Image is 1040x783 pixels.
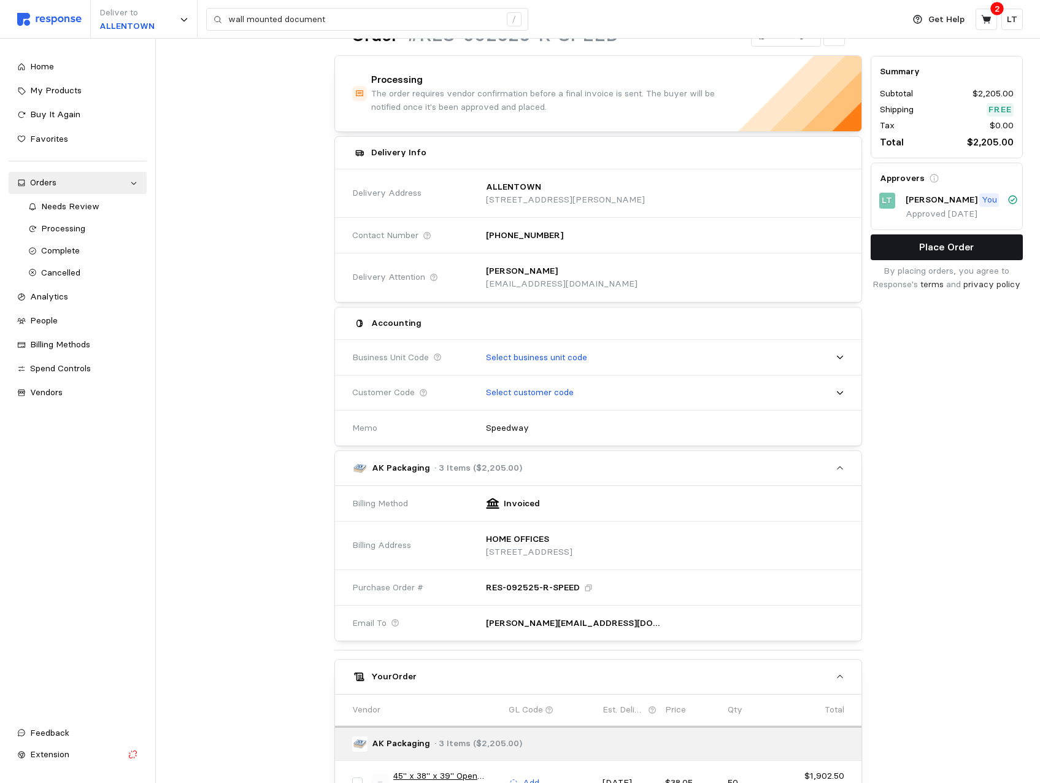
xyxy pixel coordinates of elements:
p: [PHONE_NUMBER] [486,229,563,242]
span: Billing Methods [30,339,90,350]
p: [EMAIL_ADDRESS][DOMAIN_NAME] [486,277,637,291]
a: Processing [20,218,147,240]
img: svg%3e [17,13,82,26]
p: Select business unit code [486,351,587,364]
button: YourOrder [335,660,861,694]
span: Billing Address [352,539,411,552]
p: $2,205.00 [967,134,1014,150]
span: My Products [30,85,82,96]
p: [STREET_ADDRESS][PERSON_NAME] [486,193,645,207]
p: [PERSON_NAME] [486,264,558,278]
span: Memo [352,422,377,435]
a: People [9,310,147,332]
span: Email To [352,617,387,630]
button: Get Help [906,8,972,31]
p: RES-092525-R-SPEED [486,581,580,595]
span: Delivery Address [352,187,422,200]
div: AK Packaging· 3 Items ($2,205.00) [335,486,861,641]
button: Place Order [871,234,1023,260]
p: Price [665,703,686,717]
a: terms [920,278,944,289]
span: Spend Controls [30,363,91,374]
a: Home [9,56,147,78]
a: Billing Methods [9,334,147,356]
span: Feedback [30,727,69,738]
p: Approved [DATE] [906,207,1014,221]
p: Tax [880,119,895,133]
p: Total [825,703,844,717]
p: AK Packaging [372,737,430,750]
p: · 3 Items ($2,205.00) [434,737,522,750]
p: Get Help [928,13,965,26]
p: Shipping [880,103,914,117]
span: Buy It Again [30,109,80,120]
p: LT [882,194,892,207]
p: $2,205.00 [973,87,1014,101]
h4: Processing [371,73,423,87]
a: privacy policy [963,278,1020,289]
span: Cancelled [41,267,80,278]
a: Favorites [9,128,147,150]
p: GL Code [509,703,543,717]
p: Select customer code [486,386,574,399]
div: / [507,12,522,27]
span: Needs Review [41,201,99,212]
p: Deliver to [99,6,155,20]
p: You [982,193,997,207]
a: Cancelled [20,262,147,284]
a: Analytics [9,286,147,308]
p: Speedway [486,422,529,435]
p: LT [1007,13,1017,26]
p: $1,902.50 [790,769,844,783]
p: ALLENTOWN [99,20,155,33]
span: Home [30,61,54,72]
a: 45" x 38" x 39" Open Bottom Octagon [PERSON_NAME] (used on a 40x48 skid) [393,769,500,783]
p: Vendor [352,703,380,717]
p: [STREET_ADDRESS] [486,546,572,559]
p: · 3 Items ($2,205.00) [434,461,522,475]
p: Est. Delivery [603,703,646,717]
span: Complete [41,245,80,256]
p: By placing orders, you agree to Response's and [871,264,1023,291]
span: Contact Number [352,229,418,242]
p: 2 [995,2,1000,15]
span: People [30,315,58,326]
button: Feedback [9,722,147,744]
button: LT [1001,9,1023,30]
a: My Products [9,80,147,102]
span: Favorites [30,133,68,144]
p: Subtotal [880,87,913,101]
p: HOME OFFICES [486,533,549,546]
button: Extension [9,744,147,766]
div: Orders [30,176,125,190]
button: AK Packaging· 3 Items ($2,205.00) [335,451,861,485]
h5: Your Order [371,670,417,683]
a: Complete [20,240,147,262]
span: Customer Code [352,386,415,399]
span: Business Unit Code [352,351,429,364]
span: Analytics [30,291,68,302]
h5: Accounting [371,317,422,330]
a: Spend Controls [9,358,147,380]
p: [PERSON_NAME] [906,193,977,207]
p: The order requires vendor confirmation before a final invoice is sent. The buyer will be notified... [371,87,721,114]
p: Place Order [919,239,974,255]
h5: Approvers [880,172,925,185]
p: Qty [728,703,742,717]
span: Delivery Attention [352,271,425,284]
a: Orders [9,172,147,194]
span: Extension [30,749,69,760]
input: Search for a product name or SKU [228,9,500,31]
p: $0.00 [990,119,1014,133]
a: Vendors [9,382,147,404]
span: Billing Method [352,497,408,511]
h5: Delivery Info [371,146,426,159]
p: ALLENTOWN [486,180,541,194]
span: Processing [41,223,85,234]
p: [PERSON_NAME][EMAIL_ADDRESS][DOMAIN_NAME], [PERSON_NAME][EMAIL_ADDRESS][DOMAIN_NAME], [PERSON_NAM... [486,617,665,630]
h5: Summary [880,65,1014,78]
span: Vendors [30,387,63,398]
a: Buy It Again [9,104,147,126]
p: AK Packaging [372,461,430,475]
p: Invoiced [504,497,540,511]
